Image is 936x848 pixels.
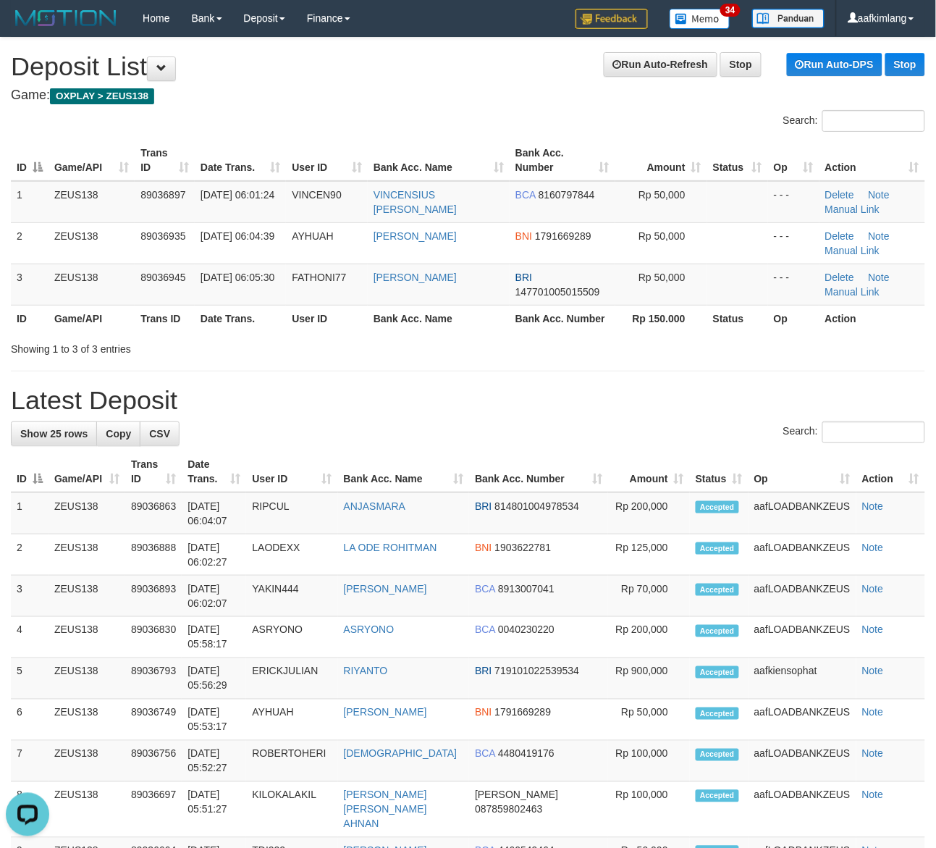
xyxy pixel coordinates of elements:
th: ID [11,305,49,332]
span: VINCEN90 [292,189,341,201]
th: Trans ID [135,305,195,332]
span: Accepted [696,542,739,555]
th: Action: activate to sort column ascending [819,140,925,181]
span: Copy 8913007041 to clipboard [498,583,555,595]
img: panduan.png [752,9,825,28]
th: Bank Acc. Name [368,305,510,332]
td: aafLOADBANKZEUS [749,741,856,782]
span: 89036935 [140,230,185,242]
td: aafLOADBANKZEUS [749,617,856,658]
a: Note [862,707,884,718]
td: ZEUS138 [49,782,125,838]
td: 5 [11,658,49,700]
span: BRI [475,500,492,512]
span: Copy [106,428,131,440]
th: Status: activate to sort column ascending [690,451,749,492]
td: [DATE] 06:02:07 [182,576,246,617]
td: aafLOADBANKZEUS [749,534,856,576]
span: FATHONI77 [292,272,346,283]
a: Note [869,272,890,283]
th: Trans ID: activate to sort column ascending [135,140,195,181]
th: ID: activate to sort column descending [11,451,49,492]
td: AYHUAH [246,700,337,741]
td: - - - [768,264,819,305]
td: ZEUS138 [49,576,125,617]
span: Copy 1791669289 to clipboard [535,230,591,242]
a: Show 25 rows [11,421,97,446]
th: Game/API [49,305,135,332]
span: Copy 087859802463 to clipboard [475,804,542,815]
span: Copy 0040230220 to clipboard [498,624,555,636]
th: Bank Acc. Name: activate to sort column ascending [338,451,470,492]
span: [DATE] 06:01:24 [201,189,274,201]
span: Accepted [696,749,739,761]
span: 89036945 [140,272,185,283]
a: [PERSON_NAME] [344,583,427,595]
th: User ID [286,305,367,332]
span: Copy 8160797844 to clipboard [539,189,595,201]
span: Copy 1791669289 to clipboard [495,707,552,718]
a: Note [862,500,884,512]
span: Copy 719101022539534 to clipboard [495,666,580,677]
td: YAKIN444 [246,576,337,617]
td: ZEUS138 [49,222,135,264]
td: 3 [11,264,49,305]
a: Manual Link [825,245,880,256]
a: CSV [140,421,180,446]
th: Bank Acc. Number: activate to sort column ascending [469,451,608,492]
a: Run Auto-DPS [787,53,882,76]
th: Date Trans.: activate to sort column ascending [182,451,246,492]
td: Rp 125,000 [608,534,690,576]
td: ASRYONO [246,617,337,658]
td: - - - [768,181,819,223]
th: Op: activate to sort column ascending [749,451,856,492]
a: ASRYONO [344,624,395,636]
td: ZEUS138 [49,700,125,741]
span: Accepted [696,666,739,679]
a: Note [862,748,884,760]
span: Copy 814801004978534 to clipboard [495,500,580,512]
th: Action [819,305,925,332]
td: [DATE] 05:58:17 [182,617,246,658]
td: 7 [11,741,49,782]
a: [PERSON_NAME] [PERSON_NAME] AHNAN [344,789,427,830]
a: [PERSON_NAME] [374,272,457,283]
span: BCA [475,748,495,760]
a: Copy [96,421,140,446]
td: ZEUS138 [49,658,125,700]
input: Search: [822,110,925,132]
th: Game/API: activate to sort column ascending [49,451,125,492]
td: [DATE] 05:52:27 [182,741,246,782]
th: Rp 150.000 [615,305,707,332]
span: Rp 50,000 [638,230,686,242]
td: Rp 900,000 [608,658,690,700]
span: [DATE] 06:05:30 [201,272,274,283]
th: Trans ID: activate to sort column ascending [125,451,182,492]
span: Rp 50,000 [638,272,686,283]
span: BRI [475,666,492,677]
td: 89036863 [125,492,182,534]
th: Bank Acc. Number [510,305,615,332]
td: aafLOADBANKZEUS [749,700,856,741]
a: Stop [885,53,925,76]
td: 89036893 [125,576,182,617]
td: Rp 100,000 [608,782,690,838]
a: Note [862,789,884,801]
td: Rp 200,000 [608,617,690,658]
a: [PERSON_NAME] [374,230,457,242]
a: Note [869,230,890,242]
a: [PERSON_NAME] [344,707,427,718]
h1: Latest Deposit [11,386,925,415]
td: 89036830 [125,617,182,658]
span: BNI [515,230,532,242]
span: Rp 50,000 [638,189,686,201]
span: 89036897 [140,189,185,201]
a: LA ODE ROHITMAN [344,542,437,553]
a: Note [862,624,884,636]
td: 8 [11,782,49,838]
td: ZEUS138 [49,492,125,534]
td: ZEUS138 [49,534,125,576]
span: 34 [720,4,740,17]
span: BCA [475,624,495,636]
th: Bank Acc. Number: activate to sort column ascending [510,140,615,181]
